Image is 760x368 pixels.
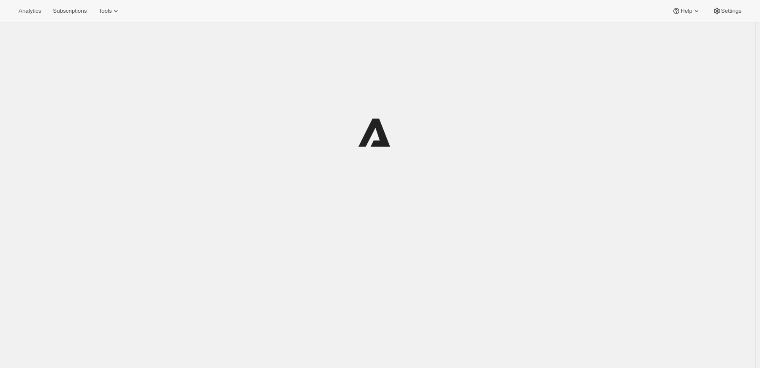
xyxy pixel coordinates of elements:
span: Tools [98,8,112,14]
button: Settings [708,5,746,17]
button: Tools [93,5,125,17]
button: Analytics [14,5,46,17]
span: Settings [721,8,741,14]
span: Analytics [19,8,41,14]
span: Help [681,8,692,14]
span: Subscriptions [53,8,87,14]
button: Subscriptions [48,5,92,17]
button: Help [667,5,705,17]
